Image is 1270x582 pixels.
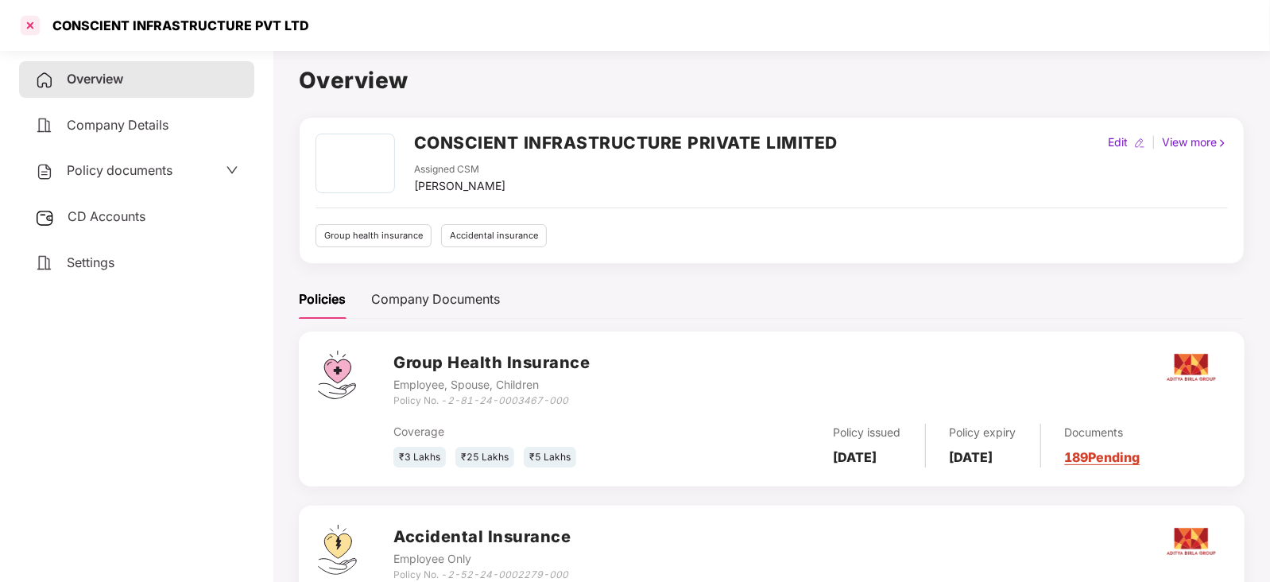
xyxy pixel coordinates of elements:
span: Settings [67,254,114,270]
h3: Accidental Insurance [393,525,571,549]
img: svg+xml;base64,PHN2ZyB4bWxucz0iaHR0cDovL3d3dy53My5vcmcvMjAwMC9zdmciIHdpZHRoPSIyNCIgaGVpZ2h0PSIyNC... [35,162,54,181]
img: aditya.png [1164,514,1219,569]
div: Policy issued [834,424,901,441]
h3: Group Health Insurance [393,351,590,375]
div: Employee, Spouse, Children [393,376,590,394]
img: svg+xml;base64,PHN2ZyB4bWxucz0iaHR0cDovL3d3dy53My5vcmcvMjAwMC9zdmciIHdpZHRoPSIyNCIgaGVpZ2h0PSIyNC... [35,71,54,90]
div: Policy No. - [393,394,590,409]
img: rightIcon [1217,138,1228,149]
b: [DATE] [834,449,877,465]
div: Policies [299,289,346,309]
div: ₹5 Lakhs [524,447,576,468]
span: Overview [67,71,123,87]
b: [DATE] [950,449,993,465]
div: | [1148,134,1159,151]
div: Documents [1065,424,1140,441]
img: svg+xml;base64,PHN2ZyB4bWxucz0iaHR0cDovL3d3dy53My5vcmcvMjAwMC9zdmciIHdpZHRoPSIyNCIgaGVpZ2h0PSIyNC... [35,116,54,135]
div: Employee Only [393,550,571,568]
div: View more [1159,134,1231,151]
i: 2-52-24-0002279-000 [447,568,568,580]
img: aditya.png [1164,339,1219,395]
span: CD Accounts [68,208,145,224]
div: [PERSON_NAME] [414,177,505,195]
h2: CONSCIENT INFRASTRUCTURE PRIVATE LIMITED [414,130,838,156]
i: 2-81-24-0003467-000 [447,394,568,406]
img: svg+xml;base64,PHN2ZyB4bWxucz0iaHR0cDovL3d3dy53My5vcmcvMjAwMC9zdmciIHdpZHRoPSI0OS4zMjEiIGhlaWdodD... [318,525,357,575]
span: Company Details [67,117,168,133]
div: ₹25 Lakhs [455,447,514,468]
div: Coverage [393,423,671,440]
div: Accidental insurance [441,224,547,247]
div: Policy expiry [950,424,1016,441]
span: Policy documents [67,162,172,178]
div: CONSCIENT INFRASTRUCTURE PVT LTD [43,17,309,33]
div: Group health insurance [316,224,432,247]
img: svg+xml;base64,PHN2ZyB4bWxucz0iaHR0cDovL3d3dy53My5vcmcvMjAwMC9zdmciIHdpZHRoPSI0Ny43MTQiIGhlaWdodD... [318,351,356,399]
a: 189 Pending [1065,449,1140,465]
span: down [226,164,238,177]
div: Company Documents [371,289,500,309]
img: svg+xml;base64,PHN2ZyB4bWxucz0iaHR0cDovL3d3dy53My5vcmcvMjAwMC9zdmciIHdpZHRoPSIyNCIgaGVpZ2h0PSIyNC... [35,254,54,273]
img: editIcon [1134,138,1145,149]
div: Edit [1105,134,1131,151]
h1: Overview [299,63,1245,98]
div: ₹3 Lakhs [393,447,446,468]
div: Assigned CSM [414,162,505,177]
img: svg+xml;base64,PHN2ZyB3aWR0aD0iMjUiIGhlaWdodD0iMjQiIHZpZXdCb3g9IjAgMCAyNSAyNCIgZmlsbD0ibm9uZSIgeG... [35,208,55,227]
